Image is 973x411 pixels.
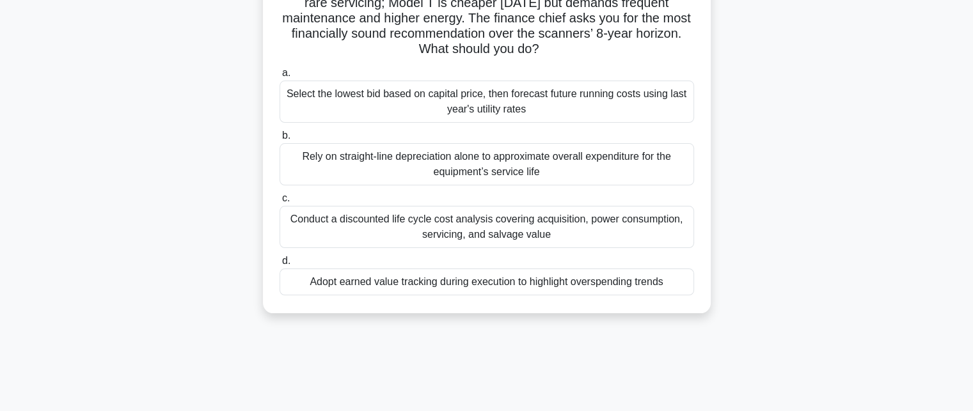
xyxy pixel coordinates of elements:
div: Rely on straight-line depreciation alone to approximate overall expenditure for the equipment’s s... [280,143,694,185]
span: c. [282,192,290,203]
span: a. [282,67,290,78]
div: Select the lowest bid based on capital price, then forecast future running costs using last year'... [280,81,694,123]
span: d. [282,255,290,266]
span: b. [282,130,290,141]
div: Adopt earned value tracking during execution to highlight overspending trends [280,268,694,295]
div: Conduct a discounted life cycle cost analysis covering acquisition, power consumption, servicing,... [280,206,694,248]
